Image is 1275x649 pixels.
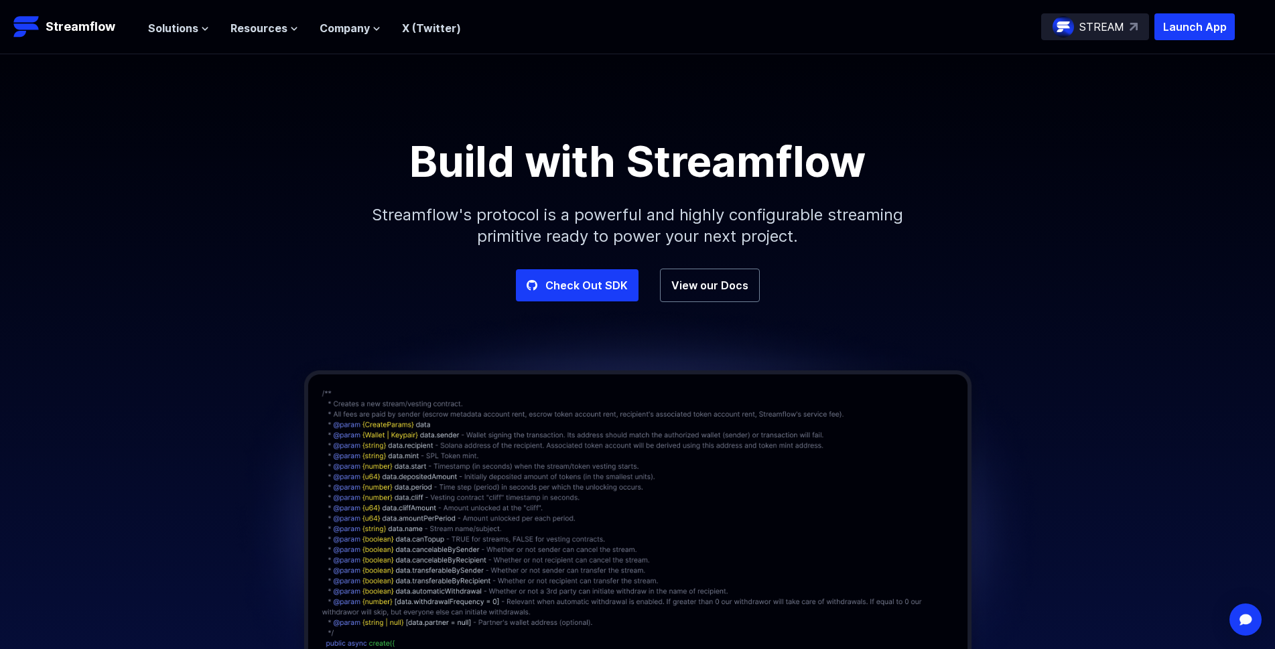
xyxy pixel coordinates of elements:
[320,20,370,36] span: Company
[516,269,639,301] a: Check Out SDK
[13,13,135,40] a: Streamflow
[660,269,760,302] a: View our Docs
[148,20,198,36] span: Solutions
[230,20,287,36] span: Resources
[350,183,926,269] p: Streamflow's protocol is a powerful and highly configurable streaming primitive ready to power yo...
[336,140,939,183] h1: Build with Streamflow
[1053,16,1074,38] img: streamflow-logo-circle.png
[46,17,115,36] p: Streamflow
[320,20,381,36] button: Company
[1130,23,1138,31] img: top-right-arrow.svg
[148,20,209,36] button: Solutions
[402,21,461,35] a: X (Twitter)
[1154,13,1235,40] button: Launch App
[230,20,298,36] button: Resources
[1229,603,1262,636] div: Open Intercom Messenger
[1079,19,1124,35] p: STREAM
[1041,13,1149,40] a: STREAM
[13,13,40,40] img: Streamflow Logo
